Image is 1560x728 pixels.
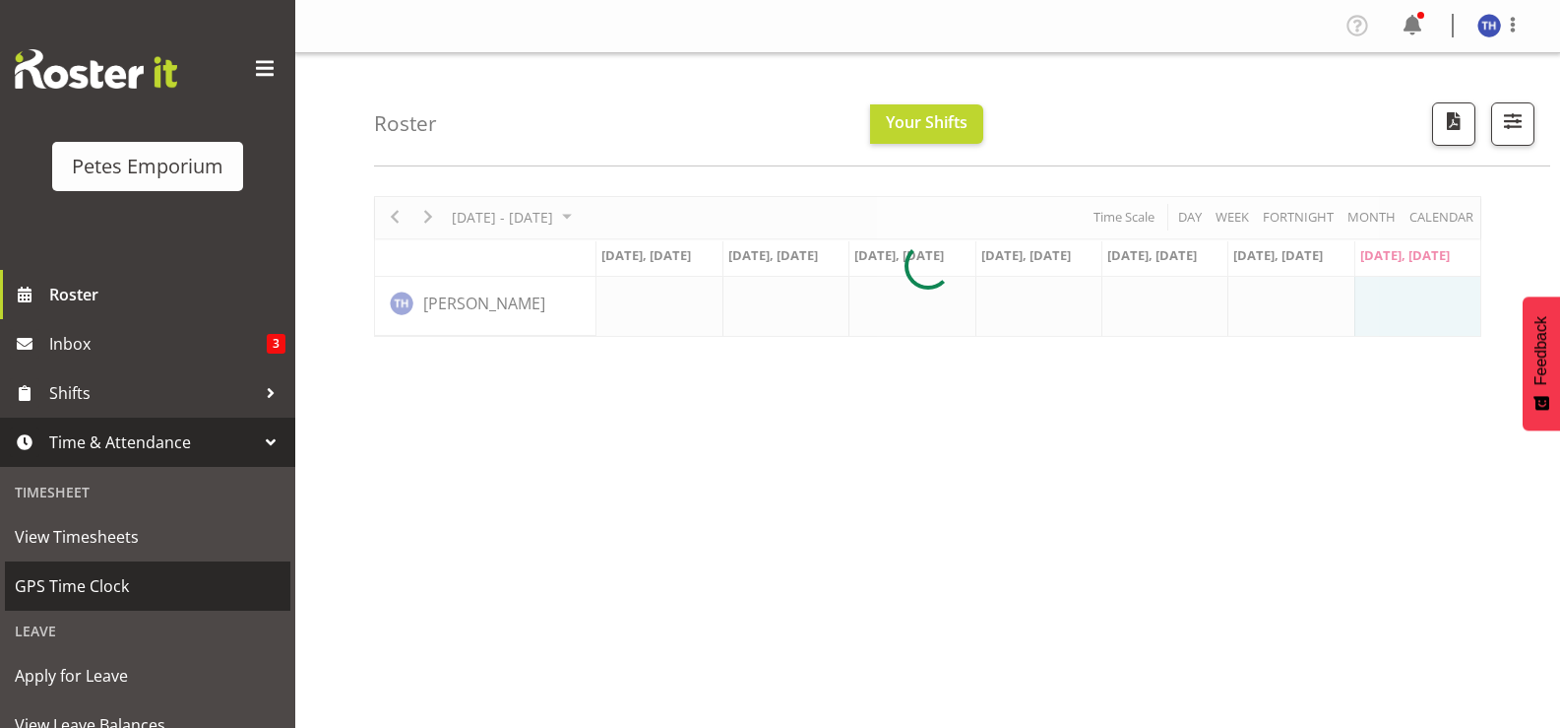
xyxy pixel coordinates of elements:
[1523,297,1560,430] button: Feedback - Show survey
[5,562,290,611] a: GPS Time Clock
[15,571,281,601] span: GPS Time Clock
[886,111,967,133] span: Your Shifts
[49,280,285,309] span: Roster
[49,428,256,457] span: Time & Attendance
[5,512,290,562] a: View Timesheets
[49,378,256,408] span: Shifts
[1477,14,1501,37] img: teresa-hawkins9867.jpg
[1432,102,1475,146] button: Download a PDF of the roster according to the set date range.
[5,472,290,512] div: Timesheet
[374,112,437,135] h4: Roster
[5,611,290,651] div: Leave
[5,651,290,700] a: Apply for Leave
[267,334,285,354] span: 3
[1532,316,1550,385] span: Feedback
[49,329,267,359] span: Inbox
[1491,102,1534,146] button: Filter Shifts
[15,522,281,552] span: View Timesheets
[15,661,281,691] span: Apply for Leave
[870,104,983,144] button: Your Shifts
[72,152,223,181] div: Petes Emporium
[15,49,177,89] img: Rosterit website logo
